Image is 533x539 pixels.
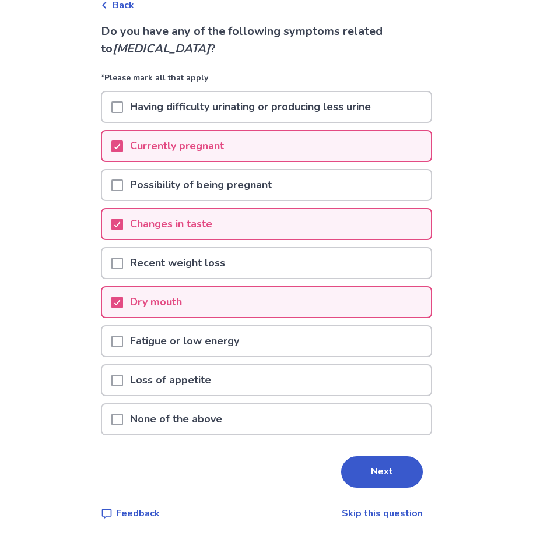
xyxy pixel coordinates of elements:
p: Feedback [116,506,160,520]
p: Having difficulty urinating or producing less urine [123,92,378,122]
p: Fatigue or low energy [123,326,246,356]
p: Loss of appetite [123,365,218,395]
a: Feedback [101,506,160,520]
p: *Please mark all that apply [101,72,432,91]
p: None of the above [123,404,229,434]
p: Dry mouth [123,287,189,317]
i: [MEDICAL_DATA] [113,41,210,57]
p: Recent weight loss [123,248,232,278]
p: Changes in taste [123,209,219,239]
a: Skip this question [342,507,423,520]
button: Next [341,456,423,488]
p: Do you have any of the following symptoms related to ? [101,23,432,58]
p: Possibility of being pregnant [123,170,279,200]
p: Currently pregnant [123,131,231,161]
